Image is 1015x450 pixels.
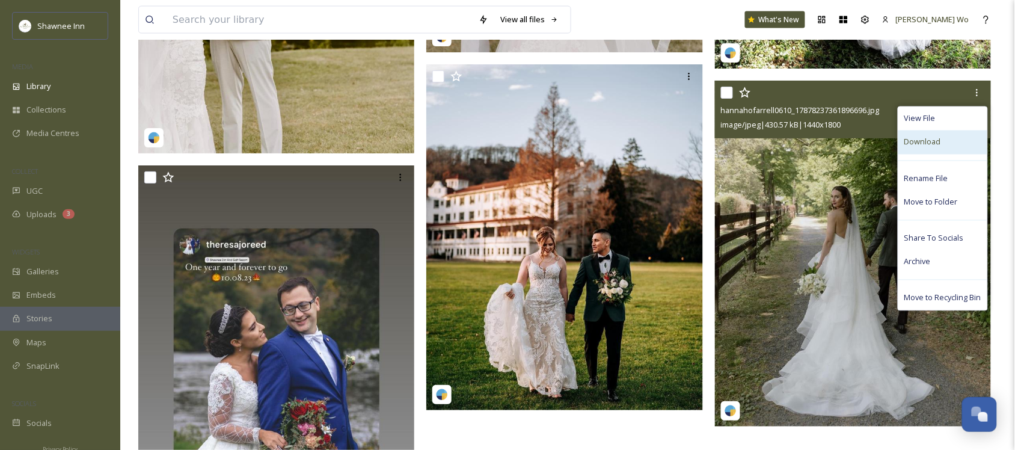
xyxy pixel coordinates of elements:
span: Shawnee Inn [37,20,85,31]
a: What's New [745,11,805,28]
img: shawnee-300x300.jpg [19,20,31,32]
img: snapsea-logo.png [725,47,737,59]
span: View File [904,113,936,125]
img: snapsea-logo.png [725,405,737,417]
img: shawneeinn_80299b20-a7f7-c3d0-f5d0-00757b2329cf.jpg [426,64,703,410]
span: Move to Folder [904,197,958,208]
div: 3 [63,209,75,219]
button: Open Chat [962,397,997,432]
span: MEDIA [12,62,33,71]
span: Move to Recycling Bin [904,292,981,304]
img: hannahofarrell0610_17878237361896696.jpg [715,81,992,427]
span: Stories [26,313,52,324]
span: Collections [26,104,66,116]
a: View all files [494,8,565,31]
img: snapsea-logo.png [148,132,160,144]
span: Embeds [26,289,56,301]
span: Share To Socials [904,233,964,244]
span: COLLECT [12,167,38,176]
span: [PERSON_NAME] Wo [896,14,969,25]
input: Search your library [167,7,473,33]
span: WIDGETS [12,247,40,256]
span: Archive [904,256,931,268]
span: Library [26,81,51,92]
span: image/jpeg | 430.57 kB | 1440 x 1800 [721,120,841,131]
span: Media Centres [26,128,79,139]
span: Download [904,137,941,148]
span: SnapLink [26,360,60,372]
span: hannahofarrell0610_17878237361896696.jpg [721,105,880,116]
img: snapsea-logo.png [436,389,448,401]
span: UGC [26,185,43,197]
a: [PERSON_NAME] Wo [876,8,975,31]
span: Rename File [904,173,948,185]
span: Galleries [26,266,59,277]
span: Uploads [26,209,57,220]
span: Socials [26,418,52,429]
span: Maps [26,337,46,348]
span: SOCIALS [12,399,36,408]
